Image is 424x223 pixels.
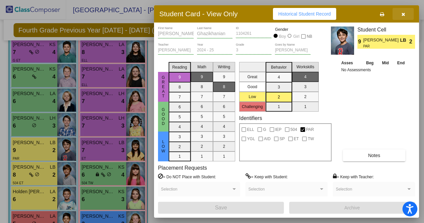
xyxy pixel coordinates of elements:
span: [PERSON_NAME] [363,37,400,44]
input: grade [236,48,272,53]
th: Asses [340,59,362,67]
span: Save [215,205,227,210]
span: 504 [291,126,297,134]
span: NB [307,32,312,40]
label: = Keep with Teacher: [333,173,374,180]
div: Boy [279,33,286,39]
label: Identifiers [239,115,262,121]
span: PAR [306,126,314,134]
input: goes by name [275,48,311,53]
button: Save [158,202,284,214]
span: Good [160,107,166,126]
span: ELL [247,126,254,134]
span: Low [160,139,166,153]
th: End [393,59,409,67]
label: Placement Requests [158,165,207,171]
h3: Student Cell [357,27,415,33]
span: ET [294,135,299,143]
th: Mid [378,59,393,67]
h3: Student Card - View Only [159,10,238,18]
span: Archive [344,205,360,210]
span: 2 [409,38,415,46]
button: Archive [289,202,415,214]
input: teacher [158,48,194,53]
span: G [263,126,266,134]
label: = Keep with Student: [245,173,288,180]
div: Girl [293,33,299,39]
input: year [197,48,233,53]
th: Beg [362,59,378,67]
input: Enter ID [236,31,272,36]
span: YGL [247,135,255,143]
mat-label: Gender [275,27,311,32]
span: IEP [275,126,282,134]
span: AID [264,135,271,143]
span: Notes [368,153,380,158]
span: SP [280,135,285,143]
span: Historical Student Record [278,11,331,17]
span: PAR [363,44,395,49]
span: TW [308,135,314,143]
label: = Do NOT Place with Student: [158,173,216,180]
span: LB [400,37,409,44]
td: No Assessments [340,67,409,73]
span: 9 [357,38,363,46]
button: Historical Student Record [273,8,336,20]
button: Notes [343,149,405,161]
span: Great [160,75,166,98]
